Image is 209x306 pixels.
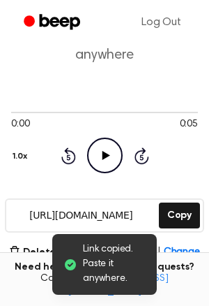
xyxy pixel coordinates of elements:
[83,242,146,286] span: Link copied. Paste it anywhere.
[68,274,169,296] a: [EMAIL_ADDRESS][DOMAIN_NAME]
[14,9,93,36] a: Beep
[8,273,201,298] span: Contact us
[9,245,56,260] button: Delete
[157,245,161,260] span: |
[11,29,198,64] p: Copy the link and paste it anywhere
[11,145,32,168] button: 1.0x
[180,117,198,132] span: 0:05
[127,6,195,39] a: Log Out
[164,245,200,260] span: Change
[159,203,200,228] button: Copy
[11,117,29,132] span: 0:00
